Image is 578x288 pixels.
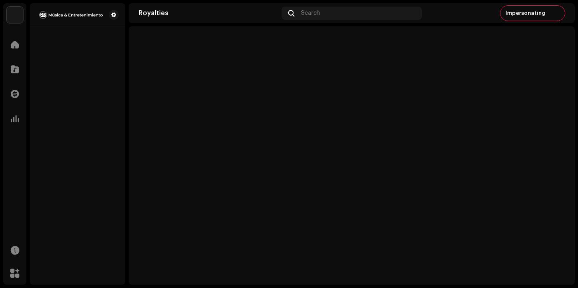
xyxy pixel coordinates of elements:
[139,10,278,16] div: Royalties
[7,7,23,23] img: 78f3867b-a9d0-4b96-9959-d5e4a689f6cf
[36,10,106,20] img: 0c43ecd2-0fe7-4201-bfd0-35d22d5c77cb
[550,7,564,20] img: 66066cde-915e-4e78-8c1d-5e86ea1b97c2
[505,10,545,16] span: Impersonating
[301,10,320,16] span: Search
